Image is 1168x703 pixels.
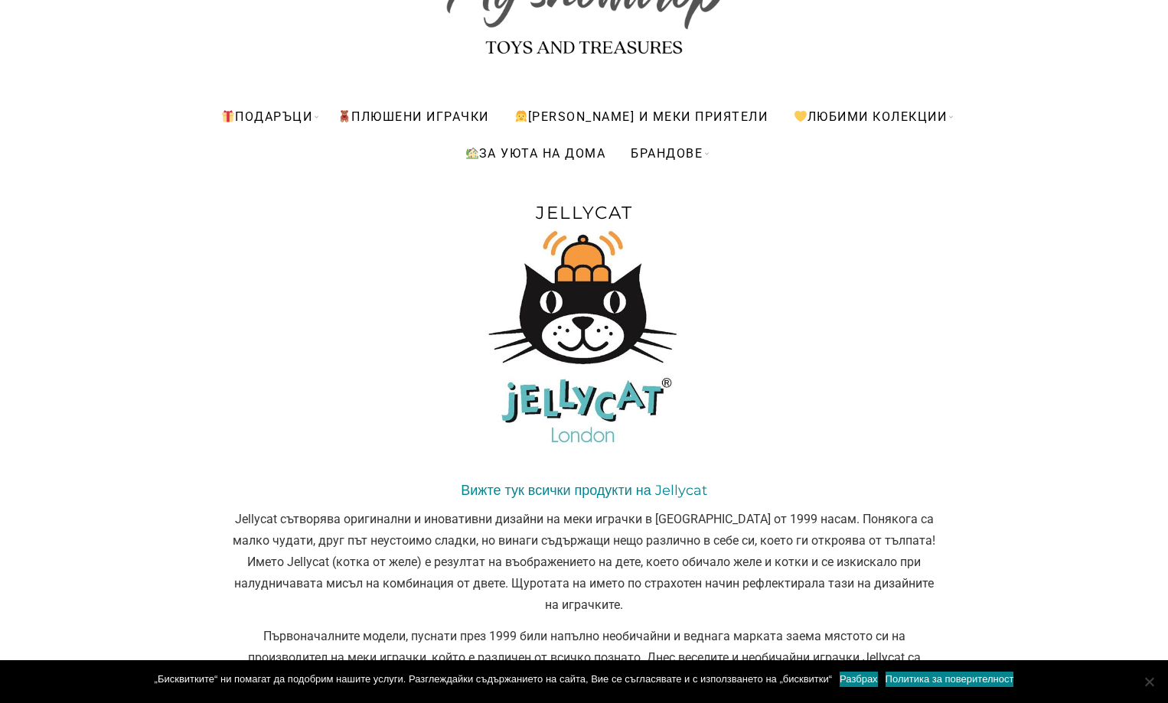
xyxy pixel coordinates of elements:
a: ПЛЮШЕНИ ИГРАЧКИ [326,98,501,135]
a: За уюта на дома [454,135,618,171]
a: Разбрах [840,672,878,687]
img: 🏡 [466,147,478,159]
a: [PERSON_NAME] и меки приятели [503,98,780,135]
a: Любими Колекции [781,98,958,135]
a: Подаръци [210,98,324,135]
a: Вижте тук всички продукти на Jellycat [461,482,706,499]
a: БРАНДОВЕ [619,135,714,171]
a: Политика за поверителност [886,672,1014,687]
img: 💛 [794,110,807,122]
span: No [1141,674,1157,689]
h1: Jellycat [278,202,890,223]
img: 👧 [515,110,527,122]
img: 🎁 [222,110,234,122]
span: „Бисквитките“ ни помагат да подобрим нашите услуги. Разглеждайки съдържанието на сайта, Вие се съ... [155,672,832,687]
img: 🧸 [338,110,351,122]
